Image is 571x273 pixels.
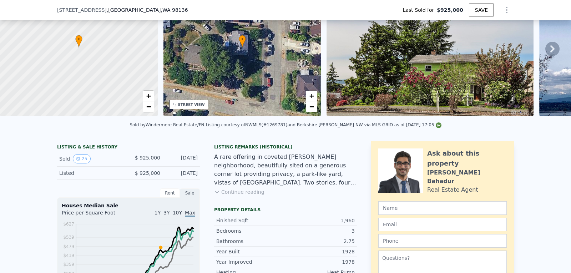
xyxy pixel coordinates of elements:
[216,217,285,224] div: Finished Sqft
[427,168,507,186] div: [PERSON_NAME] Bahadur
[469,4,494,16] button: SAVE
[285,238,355,245] div: 2.75
[285,217,355,224] div: 1,960
[306,101,317,112] a: Zoom out
[214,144,357,150] div: Listing Remarks (Historical)
[143,101,154,112] a: Zoom out
[185,210,195,217] span: Max
[239,35,246,47] div: •
[285,258,355,266] div: 1978
[62,209,128,221] div: Price per Square Foot
[130,122,206,127] div: Sold by Windermere Real Estate/FN .
[163,210,170,216] span: 3Y
[73,154,90,163] button: View historical data
[180,188,200,198] div: Sale
[216,238,285,245] div: Bathrooms
[63,244,74,249] tspan: $479
[62,202,195,209] div: Houses Median Sale
[63,262,74,267] tspan: $359
[135,155,160,161] span: $ 925,000
[309,91,314,100] span: +
[403,6,437,14] span: Last Sold for
[285,227,355,234] div: 3
[155,210,161,216] span: 1Y
[309,102,314,111] span: −
[146,102,151,111] span: −
[57,144,200,151] div: LISTING & SALE HISTORY
[135,170,160,176] span: $ 925,000
[427,186,478,194] div: Real Estate Agent
[75,36,82,42] span: •
[59,154,123,163] div: Sold
[173,210,182,216] span: 10Y
[378,234,507,248] input: Phone
[436,122,441,128] img: NWMLS Logo
[63,253,74,258] tspan: $419
[500,3,514,17] button: Show Options
[206,122,441,127] div: Listing courtesy of NWMLS (#1269781) and Berkshire [PERSON_NAME] NW via MLS GRID as of [DATE] 17:05
[63,222,74,227] tspan: $627
[166,170,198,177] div: [DATE]
[216,258,285,266] div: Year Improved
[107,6,188,14] span: , [GEOGRAPHIC_DATA]
[178,102,205,107] div: STREET VIEW
[214,153,357,187] div: A rare offering in coveted [PERSON_NAME] neighborhood, beautifully sited on a generous corner lot...
[75,35,82,47] div: •
[378,218,507,231] input: Email
[306,91,317,101] a: Zoom in
[378,201,507,215] input: Name
[437,6,463,14] span: $925,000
[216,227,285,234] div: Bedrooms
[285,248,355,255] div: 1928
[146,91,151,100] span: +
[161,7,188,13] span: , WA 98136
[57,6,107,14] span: [STREET_ADDRESS]
[427,148,507,168] div: Ask about this property
[143,91,154,101] a: Zoom in
[239,36,246,42] span: •
[160,188,180,198] div: Rent
[166,154,198,163] div: [DATE]
[214,188,264,196] button: Continue reading
[63,235,74,240] tspan: $539
[59,170,123,177] div: Listed
[216,248,285,255] div: Year Built
[214,207,357,213] div: Property details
